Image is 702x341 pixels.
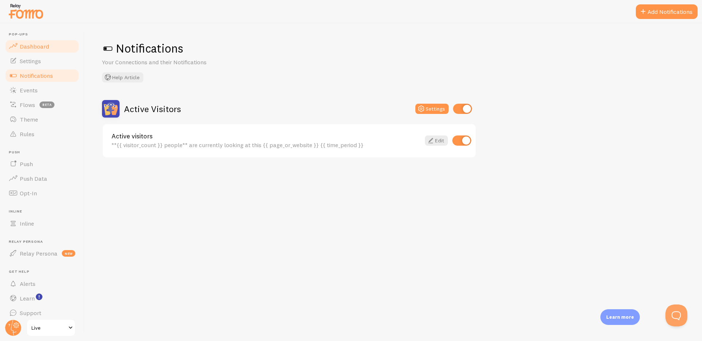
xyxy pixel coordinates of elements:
[665,304,687,326] iframe: Help Scout Beacon - Open
[415,104,449,114] button: Settings
[9,32,80,37] span: Pop-ups
[8,2,44,20] img: fomo-relay-logo-orange.svg
[4,246,80,261] a: Relay Persona new
[4,171,80,186] a: Push Data
[20,160,33,168] span: Push
[9,209,80,214] span: Inline
[4,186,80,200] a: Opt-In
[112,133,420,139] a: Active visitors
[20,57,41,65] span: Settings
[4,216,80,231] a: Inline
[20,87,38,94] span: Events
[112,142,420,148] div: **{{ visitor_count }} people** are currently looking at this {{ page_or_website }} {{ time_period }}
[606,314,634,321] p: Learn more
[20,43,49,50] span: Dashboard
[425,135,448,146] a: Edit
[62,250,75,257] span: new
[4,291,80,306] a: Learn
[9,150,80,155] span: Push
[4,276,80,291] a: Alerts
[600,309,640,325] div: Learn more
[39,101,54,108] span: beta
[4,97,80,112] a: Flows beta
[20,175,47,182] span: Push Data
[4,127,80,141] a: Rules
[4,39,80,54] a: Dashboard
[4,306,80,320] a: Support
[20,189,37,197] span: Opt-In
[31,323,66,332] span: Live
[20,309,41,317] span: Support
[20,280,35,287] span: Alerts
[20,130,34,138] span: Rules
[4,112,80,127] a: Theme
[102,72,143,83] button: Help Article
[9,269,80,274] span: Get Help
[20,116,38,123] span: Theme
[20,220,34,227] span: Inline
[20,72,53,79] span: Notifications
[20,101,35,108] span: Flows
[4,68,80,83] a: Notifications
[102,100,120,118] img: Active Visitors
[4,54,80,68] a: Settings
[102,58,278,66] p: Your Connections and their Notifications
[4,157,80,171] a: Push
[20,250,57,257] span: Relay Persona
[9,240,80,244] span: Relay Persona
[124,103,181,115] h2: Active Visitors
[20,295,35,302] span: Learn
[102,41,684,56] h1: Notifications
[4,83,80,97] a: Events
[26,319,76,337] a: Live
[36,294,42,300] svg: <p>Watch New Feature Tutorials!</p>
